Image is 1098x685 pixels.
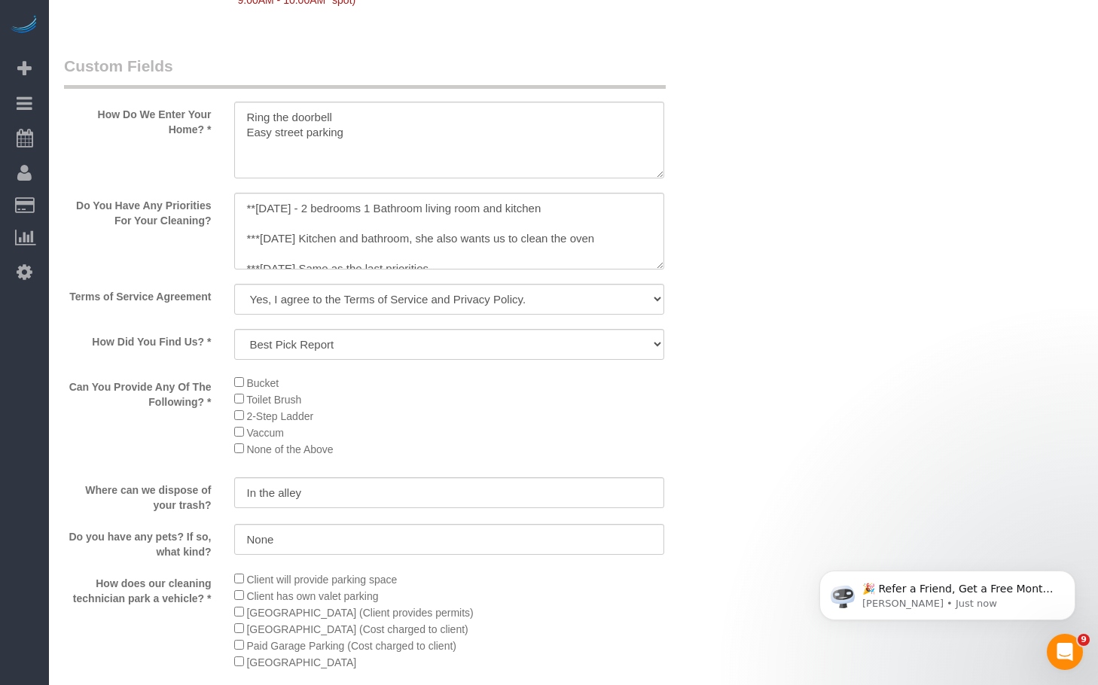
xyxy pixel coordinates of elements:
span: Toilet Brush [246,394,301,406]
span: [GEOGRAPHIC_DATA] (Client provides permits) [246,607,473,619]
span: 9 [1078,634,1090,646]
input: Where can we dispose of your trash? [234,477,664,508]
label: How Do We Enter Your Home? * [53,102,223,137]
span: [GEOGRAPHIC_DATA] [246,656,356,668]
span: None of the Above [246,443,333,455]
label: Can You Provide Any Of The Following? * [53,374,223,409]
iframe: Intercom notifications message [797,539,1098,644]
legend: Custom Fields [64,55,666,89]
iframe: Intercom live chat [1047,634,1083,670]
span: Bucket [246,377,279,389]
label: Do you have any pets? If so, what kind? [53,524,223,559]
span: Client will provide parking space [246,574,397,586]
span: [GEOGRAPHIC_DATA] (Cost charged to client) [246,623,468,635]
span: Vaccum [246,427,284,439]
label: How does our cleaning technician park a vehicle? * [53,571,223,606]
label: Terms of Service Agreement [53,284,223,304]
label: Do You Have Any Priorities For Your Cleaning? [53,193,223,228]
span: Client has own valet parking [246,590,378,602]
span: Paid Garage Parking (Cost charged to client) [246,640,456,652]
span: 2-Step Ladder [246,410,313,422]
label: How Did You Find Us? * [53,329,223,349]
img: Automaid Logo [9,15,39,36]
label: Where can we dispose of your trash? [53,477,223,513]
input: Do you have any pets? If so, what kind? [234,524,664,555]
